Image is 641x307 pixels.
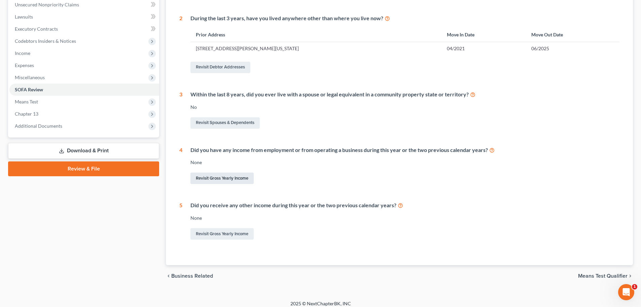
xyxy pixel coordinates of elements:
[190,146,619,154] div: Did you have any income from employment or from operating a business during this year or the two ...
[8,143,159,159] a: Download & Print
[15,50,30,56] span: Income
[15,123,62,129] span: Additional Documents
[15,99,38,104] span: Means Test
[190,117,260,129] a: Revisit Spouses & Dependents
[190,215,619,221] div: None
[190,202,619,209] div: Did you receive any other income during this year or the two previous calendar years?
[190,42,441,55] td: [STREET_ADDRESS][PERSON_NAME][US_STATE]
[15,74,45,80] span: Miscellaneous
[190,228,254,240] a: Revisit Gross Yearly Income
[15,26,58,32] span: Executory Contracts
[8,161,159,176] a: Review & File
[15,111,38,117] span: Chapter 13
[526,27,619,42] th: Move Out Date
[15,38,76,44] span: Codebtors Insiders & Notices
[15,14,33,20] span: Lawsuits
[171,273,213,279] span: Business Related
[526,42,619,55] td: 06/2025
[618,284,634,300] iframe: Intercom live chat
[628,273,633,279] i: chevron_right
[441,27,526,42] th: Move In Date
[179,91,182,130] div: 3
[190,173,254,184] a: Revisit Gross Yearly Income
[15,87,43,92] span: SOFA Review
[190,104,619,111] div: No
[578,273,633,279] button: Means Test Qualifier chevron_right
[179,14,182,74] div: 2
[9,84,159,96] a: SOFA Review
[190,14,619,22] div: During the last 3 years, have you lived anywhere other than where you live now?
[15,62,34,68] span: Expenses
[15,2,79,7] span: Unsecured Nonpriority Claims
[166,273,213,279] button: chevron_left Business Related
[166,273,171,279] i: chevron_left
[190,159,619,166] div: None
[9,11,159,23] a: Lawsuits
[441,42,526,55] td: 04/2021
[632,284,637,289] span: 1
[190,62,250,73] a: Revisit Debtor Addresses
[190,27,441,42] th: Prior Address
[179,146,182,186] div: 4
[190,91,619,98] div: Within the last 8 years, did you ever live with a spouse or legal equivalent in a community prope...
[179,202,182,241] div: 5
[9,23,159,35] a: Executory Contracts
[578,273,628,279] span: Means Test Qualifier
